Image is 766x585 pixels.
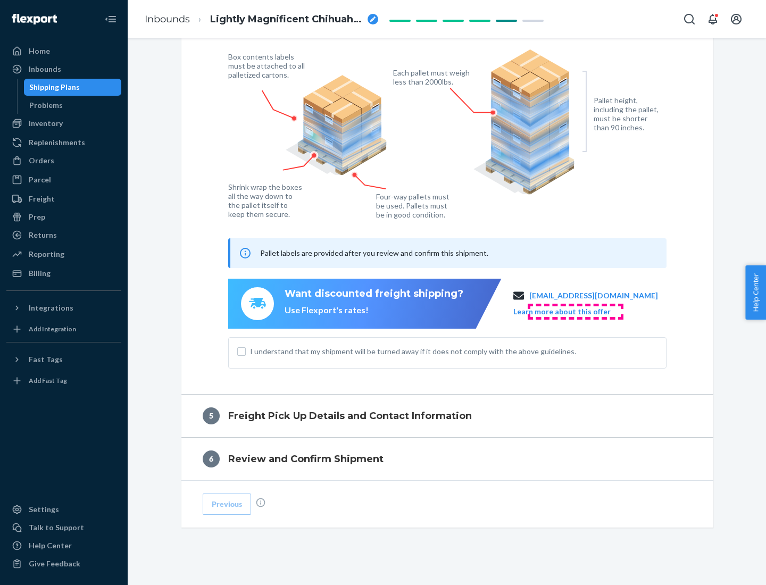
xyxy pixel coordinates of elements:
[702,9,723,30] button: Open notifications
[6,115,121,132] a: Inventory
[285,304,463,316] div: Use Flexport's rates!
[6,43,121,60] a: Home
[29,155,54,166] div: Orders
[6,190,121,207] a: Freight
[6,299,121,316] button: Integrations
[6,246,121,263] a: Reporting
[393,68,472,86] figcaption: Each pallet must weigh less than 2000lbs.
[6,351,121,368] button: Fast Tags
[228,182,304,219] figcaption: Shrink wrap the boxes all the way down to the pallet itself to keep them secure.
[6,519,121,536] a: Talk to Support
[29,504,59,515] div: Settings
[6,152,121,169] a: Orders
[6,537,121,554] a: Help Center
[210,13,363,27] span: Lightly Magnificent Chihuahua
[6,555,121,572] button: Give Feedback
[29,137,85,148] div: Replenishments
[29,174,51,185] div: Parcel
[24,97,122,114] a: Problems
[29,268,51,279] div: Billing
[726,9,747,30] button: Open account menu
[228,52,307,79] figcaption: Box contents labels must be attached to all palletized cartons.
[29,230,57,240] div: Returns
[29,64,61,74] div: Inbounds
[29,376,67,385] div: Add Fast Tag
[376,192,450,219] figcaption: Four-way pallets must be used. Pallets must be in good condition.
[237,347,246,356] input: I understand that my shipment will be turned away if it does not comply with the above guidelines.
[29,522,84,533] div: Talk to Support
[203,407,220,424] div: 5
[145,13,190,25] a: Inbounds
[29,100,63,111] div: Problems
[228,409,472,423] h4: Freight Pick Up Details and Contact Information
[6,208,121,225] a: Prep
[29,324,76,333] div: Add Integration
[181,395,713,437] button: 5Freight Pick Up Details and Contact Information
[6,171,121,188] a: Parcel
[29,558,80,569] div: Give Feedback
[260,248,488,257] span: Pallet labels are provided after you review and confirm this shipment.
[6,134,121,151] a: Replenishments
[29,303,73,313] div: Integrations
[6,501,121,518] a: Settings
[6,61,121,78] a: Inbounds
[6,321,121,338] a: Add Integration
[181,438,713,480] button: 6Review and Confirm Shipment
[29,212,45,222] div: Prep
[24,79,122,96] a: Shipping Plans
[12,14,57,24] img: Flexport logo
[136,4,387,35] ol: breadcrumbs
[29,194,55,204] div: Freight
[594,96,663,132] figcaption: Pallet height, including the pallet, must be shorter than 90 inches.
[6,227,121,244] a: Returns
[228,452,384,466] h4: Review and Confirm Shipment
[6,372,121,389] a: Add Fast Tag
[203,450,220,467] div: 6
[250,346,657,357] span: I understand that my shipment will be turned away if it does not comply with the above guidelines.
[513,306,611,317] button: Learn more about this offer
[29,118,63,129] div: Inventory
[29,354,63,365] div: Fast Tags
[285,287,463,301] div: Want discounted freight shipping?
[29,46,50,56] div: Home
[745,265,766,320] button: Help Center
[529,290,658,301] a: [EMAIL_ADDRESS][DOMAIN_NAME]
[679,9,700,30] button: Open Search Box
[203,494,251,515] button: Previous
[29,540,72,551] div: Help Center
[6,265,121,282] a: Billing
[100,9,121,30] button: Close Navigation
[29,249,64,260] div: Reporting
[29,82,80,93] div: Shipping Plans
